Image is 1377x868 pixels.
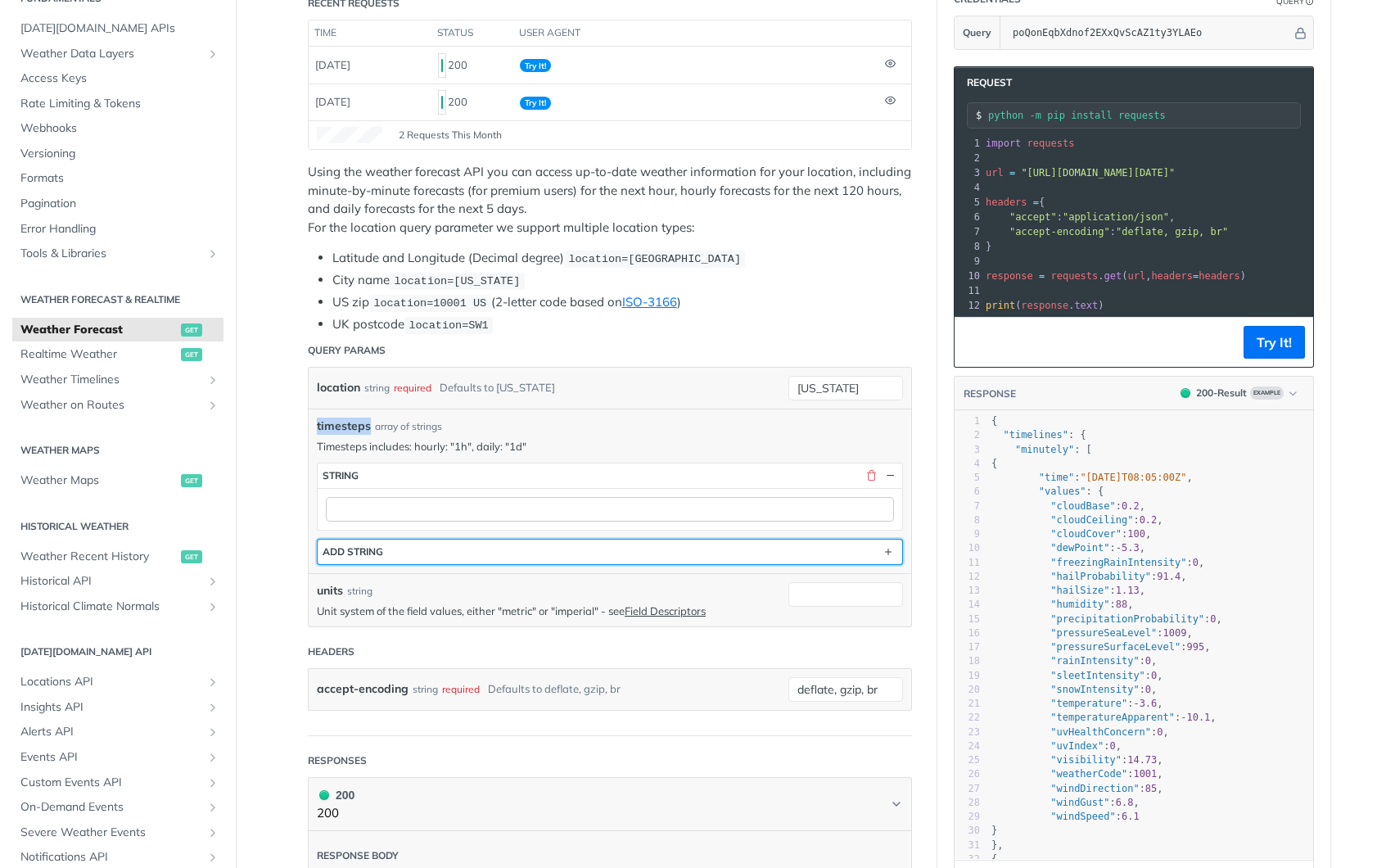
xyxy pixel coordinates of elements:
[488,677,621,701] div: Defaults to deflate, gzip, br
[206,575,219,588] button: Show subpages for Historical API
[991,641,1210,653] span: : ,
[12,443,223,458] h2: Weather Maps
[622,294,677,310] a: ISO-3166
[1250,387,1284,400] span: Example
[991,585,1145,596] span: : ,
[1027,138,1075,149] span: requests
[440,376,555,400] div: Defaults to [US_STATE]
[20,70,219,87] span: Access Keys
[308,753,367,768] div: Responses
[20,346,177,363] span: Realtime Weather
[332,249,912,268] li: Latitude and Longitude (Decimal degree)
[955,16,1000,49] button: Query
[12,670,223,694] a: Locations APIShow subpages for Locations API
[317,376,360,400] label: location
[1133,698,1139,709] span: -
[206,373,219,387] button: Show subpages for Weather Timelines
[332,271,912,290] li: City name
[955,824,980,838] div: 30
[986,211,1175,223] span: : ,
[206,247,219,260] button: Show subpages for Tools & Libraries
[986,167,1004,179] span: url
[12,66,223,91] a: Access Keys
[1193,557,1199,568] span: 0
[317,786,354,804] div: 200
[394,376,431,400] div: required
[317,804,354,823] p: 200
[1015,444,1074,455] span: "minutely"
[20,46,202,62] span: Weather Data Layers
[206,826,219,839] button: Show subpages for Severe Weather Events
[955,654,980,668] div: 18
[1145,684,1151,695] span: 0
[991,797,1140,808] span: : ,
[1050,641,1181,653] span: "pressureSurfaceLevel"
[955,269,982,283] div: 10
[317,439,903,454] p: Timesteps includes: hourly: "1h", daily: "1d"
[963,25,991,40] span: Query
[568,253,741,265] span: location=[GEOGRAPHIC_DATA]
[1080,472,1186,483] span: "[DATE]T08:05:00Z"
[1122,542,1140,554] span: 5.3
[1140,698,1158,709] span: 3.6
[955,239,982,254] div: 8
[986,138,1021,149] span: import
[955,683,980,697] div: 20
[20,146,219,162] span: Versioning
[394,275,520,287] span: location=[US_STATE]
[332,315,912,334] li: UK postcode
[991,458,997,469] span: {
[317,418,371,435] span: timesteps
[955,457,980,471] div: 4
[1050,811,1115,822] span: "windSpeed"
[20,573,202,590] span: Historical API
[986,226,1228,237] span: :
[1050,514,1133,526] span: "cloudCeiling"
[520,59,551,72] span: Try It!
[991,670,1163,681] span: : ,
[1186,641,1204,653] span: 995
[315,58,350,71] span: [DATE]
[323,545,383,558] div: ADD string
[1009,226,1110,237] span: "accept-encoding"
[986,300,1015,311] span: print
[12,594,223,619] a: Historical Climate NormalsShow subpages for Historical Climate Normals
[1050,754,1122,766] span: "visibility"
[955,541,980,555] div: 10
[20,472,177,489] span: Weather Maps
[206,676,219,689] button: Show subpages for Locations API
[12,92,223,116] a: Rate Limiting & Tokens
[323,469,359,481] div: string
[986,197,1045,208] span: {
[1244,326,1305,359] button: Try It!
[1127,270,1145,282] span: url
[955,669,980,683] div: 19
[1116,797,1134,808] span: 6.8
[991,557,1204,568] span: : ,
[12,342,223,367] a: Realtime Weatherget
[1039,486,1086,497] span: "values"
[1050,726,1151,738] span: "uvHealthConcern"
[955,283,982,298] div: 11
[955,210,982,224] div: 6
[955,428,980,442] div: 2
[409,319,488,332] span: location=SW1
[1050,655,1139,667] span: "rainIntensity"
[1133,768,1157,780] span: 1001
[1186,712,1210,723] span: 10.1
[315,95,350,108] span: [DATE]
[955,767,980,781] div: 26
[317,127,382,143] canvas: Line Graph
[308,343,386,358] div: Query Params
[991,514,1163,526] span: : ,
[20,775,202,791] span: Custom Events API
[206,701,219,714] button: Show subpages for Insights API
[20,196,219,212] span: Pagination
[991,740,1122,752] span: : ,
[1021,300,1068,311] span: response
[12,720,223,744] a: Alerts APIShow subpages for Alerts API
[20,246,202,262] span: Tools & Libraries
[991,811,1140,822] span: :
[206,851,219,864] button: Show subpages for Notifications API
[308,644,354,659] div: Headers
